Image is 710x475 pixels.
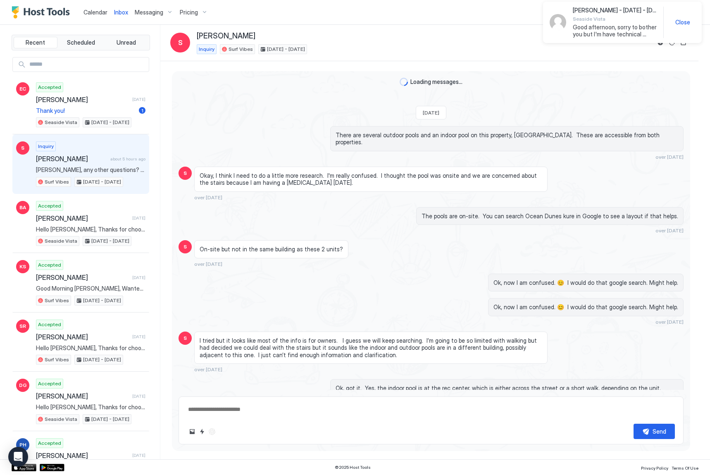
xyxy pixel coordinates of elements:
[36,214,129,222] span: [PERSON_NAME]
[19,204,26,211] span: BA
[38,380,61,387] span: Accepted
[36,273,129,282] span: [PERSON_NAME]
[197,427,207,437] button: Quick reply
[36,392,129,400] span: [PERSON_NAME]
[655,227,684,234] span: over [DATE]
[83,297,121,304] span: [DATE] - [DATE]
[38,321,61,328] span: Accepted
[36,285,145,292] span: Good Morning [PERSON_NAME], Wanted to check in to be sure you got in alright and see how you are ...
[8,447,28,467] div: Open Intercom Messenger
[19,85,26,93] span: EC
[45,297,69,304] span: Surf Vibes
[45,119,77,126] span: Seaside Vista
[132,97,145,102] span: [DATE]
[135,9,163,16] span: Messaging
[336,384,678,406] span: Ok, got it. Yes, the indoor pool is at the rec center, which is either across the street or a sho...
[132,275,145,280] span: [DATE]
[675,19,690,26] span: Close
[36,166,145,174] span: [PERSON_NAME], any other questions? Are you still interested in the property that week?
[573,16,657,22] span: Seaside Vista
[180,9,198,16] span: Pricing
[38,84,61,91] span: Accepted
[36,155,107,163] span: [PERSON_NAME]
[493,303,678,311] span: Ok, now I am confused. 😊 I would do that google search. Might help.
[91,415,129,423] span: [DATE] - [DATE]
[672,463,698,472] a: Terms Of Use
[38,261,61,269] span: Accepted
[183,169,187,177] span: S
[655,319,684,325] span: over [DATE]
[200,337,542,359] span: I tried but it looks like most of the info is for owners. I guess we will keep searching. I’m goi...
[45,237,77,245] span: Seaside Vista
[200,246,343,253] span: On-site but not in the same building as these 2 units?
[12,464,36,471] a: App Store
[336,131,678,146] span: There are several outdoor pools and an indoor pool on this property, [GEOGRAPHIC_DATA]. These are...
[132,453,145,458] span: [DATE]
[38,202,61,210] span: Accepted
[14,37,57,48] button: Recent
[194,261,222,267] span: over [DATE]
[641,463,668,472] a: Privacy Policy
[183,243,187,251] span: S
[400,78,408,86] div: loading
[59,37,103,48] button: Scheduled
[36,451,129,460] span: [PERSON_NAME]
[91,237,129,245] span: [DATE] - [DATE]
[423,110,439,116] span: [DATE]
[197,31,255,41] span: [PERSON_NAME]
[410,78,462,86] span: Loading messages...
[21,144,24,152] span: S
[117,39,136,46] span: Unread
[573,7,657,14] span: [PERSON_NAME] - [DATE] - [DATE]
[104,37,148,48] button: Unread
[36,344,145,352] span: Hello [PERSON_NAME], Thanks for choosing to stay at our place! We are sure you will love it. We w...
[672,465,698,470] span: Terms Of Use
[187,427,197,437] button: Upload image
[114,8,128,17] a: Inbox
[12,35,150,50] div: tab-group
[45,415,77,423] span: Seaside Vista
[36,226,145,233] span: Hello [PERSON_NAME], Thanks for choosing to stay at our place! We are sure you will love it. We w...
[91,119,129,126] span: [DATE] - [DATE]
[83,356,121,363] span: [DATE] - [DATE]
[132,215,145,221] span: [DATE]
[422,212,678,220] span: The pools are on-site. You can search Ocean Dunes kure in Google to see a layout if that helps.
[183,334,187,342] span: S
[45,178,69,186] span: Surf Vibes
[36,107,136,115] span: Thank you!
[19,441,26,449] span: PH
[38,143,54,150] span: Inquiry
[19,263,26,270] span: KS
[12,6,74,19] a: Host Tools Logo
[493,279,678,286] span: Ok, now I am confused. 😊 I would do that google search. Might help.
[200,172,542,186] span: Okay, I think I need to do a little more research. I'm really confused. I thought the pool was on...
[110,156,145,162] span: about 5 hours ago
[641,465,668,470] span: Privacy Policy
[40,464,64,471] a: Google Play Store
[36,403,145,411] span: Hello [PERSON_NAME], Thanks for choosing to stay at our place! We are sure you will love it. We w...
[83,178,121,186] span: [DATE] - [DATE]
[19,322,26,330] span: SR
[550,14,566,31] div: Avatar
[267,45,305,53] span: [DATE] - [DATE]
[141,107,143,114] span: 1
[19,382,27,389] span: DG
[83,8,107,17] a: Calendar
[634,424,675,439] button: Send
[229,45,253,53] span: Surf Vibes
[26,39,45,46] span: Recent
[36,333,129,341] span: [PERSON_NAME]
[132,334,145,339] span: [DATE]
[178,38,183,48] span: S
[653,427,666,436] div: Send
[132,394,145,399] span: [DATE]
[655,154,684,160] span: over [DATE]
[38,439,61,447] span: Accepted
[67,39,95,46] span: Scheduled
[45,356,69,363] span: Surf Vibes
[83,9,107,16] span: Calendar
[194,194,222,201] span: over [DATE]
